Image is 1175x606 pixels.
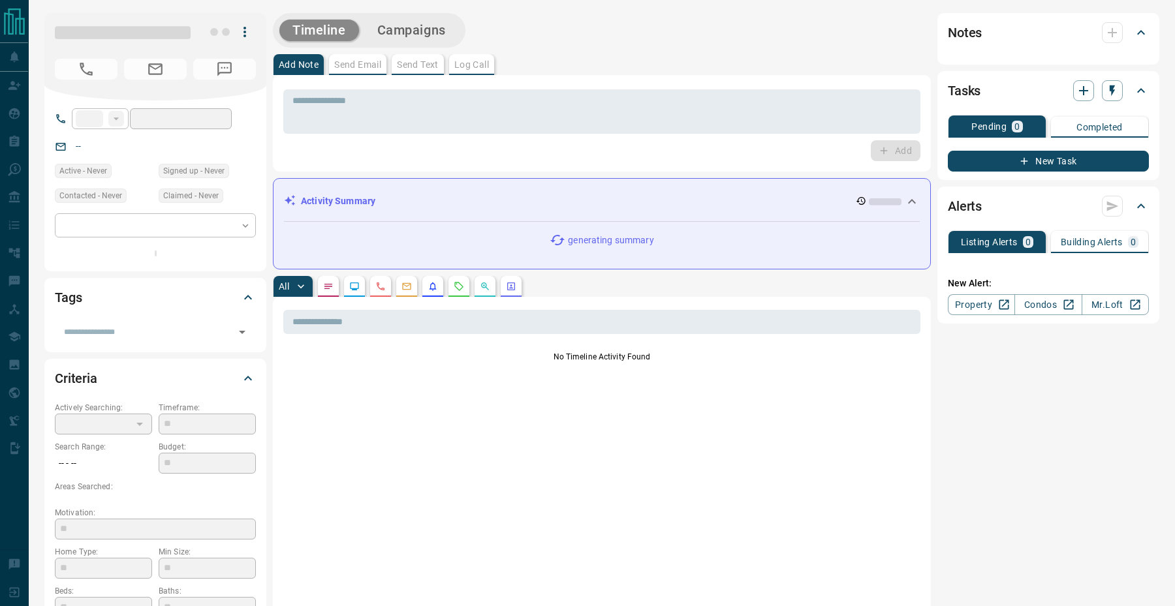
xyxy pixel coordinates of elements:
p: Motivation: [55,507,256,519]
span: Active - Never [59,164,107,177]
button: Campaigns [364,20,459,41]
p: Completed [1076,123,1123,132]
p: Baths: [159,585,256,597]
div: Activity Summary [284,189,920,213]
svg: Agent Actions [506,281,516,292]
a: Condos [1014,294,1082,315]
p: 0 [1131,237,1136,247]
svg: Requests [454,281,464,292]
button: Timeline [279,20,359,41]
p: Areas Searched: [55,481,256,492]
p: Home Type: [55,546,152,558]
span: Claimed - Never [163,189,219,202]
svg: Lead Browsing Activity [349,281,360,292]
svg: Emails [401,281,412,292]
p: 0 [1026,237,1031,247]
p: New Alert: [948,277,1149,290]
span: No Number [55,59,117,80]
button: New Task [948,151,1149,172]
div: Notes [948,17,1149,48]
div: Tasks [948,75,1149,106]
span: Signed up - Never [163,164,225,177]
p: generating summary [568,234,653,247]
p: Add Note [279,60,319,69]
button: Open [233,323,251,341]
p: Activity Summary [301,194,375,208]
h2: Tags [55,287,82,308]
p: Timeframe: [159,402,256,414]
h2: Criteria [55,368,97,389]
p: Listing Alerts [961,237,1018,247]
h2: Notes [948,22,982,43]
span: Contacted - Never [59,189,122,202]
div: Tags [55,282,256,313]
p: Budget: [159,441,256,453]
a: Mr.Loft [1082,294,1149,315]
p: Pending [971,122,1007,131]
p: Beds: [55,585,152,597]
p: Actively Searching: [55,402,152,414]
p: All [279,282,289,291]
p: Min Size: [159,546,256,558]
div: Alerts [948,190,1149,222]
a: -- [76,141,81,151]
svg: Listing Alerts [428,281,438,292]
svg: Calls [375,281,386,292]
span: No Number [193,59,256,80]
p: Building Alerts [1061,237,1123,247]
p: Search Range: [55,441,152,453]
h2: Alerts [948,196,982,217]
svg: Opportunities [480,281,490,292]
p: No Timeline Activity Found [283,351,920,363]
svg: Notes [323,281,334,292]
div: Criteria [55,363,256,394]
a: Property [948,294,1015,315]
span: No Email [124,59,187,80]
p: -- - -- [55,453,152,474]
p: 0 [1014,122,1020,131]
h2: Tasks [948,80,980,101]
